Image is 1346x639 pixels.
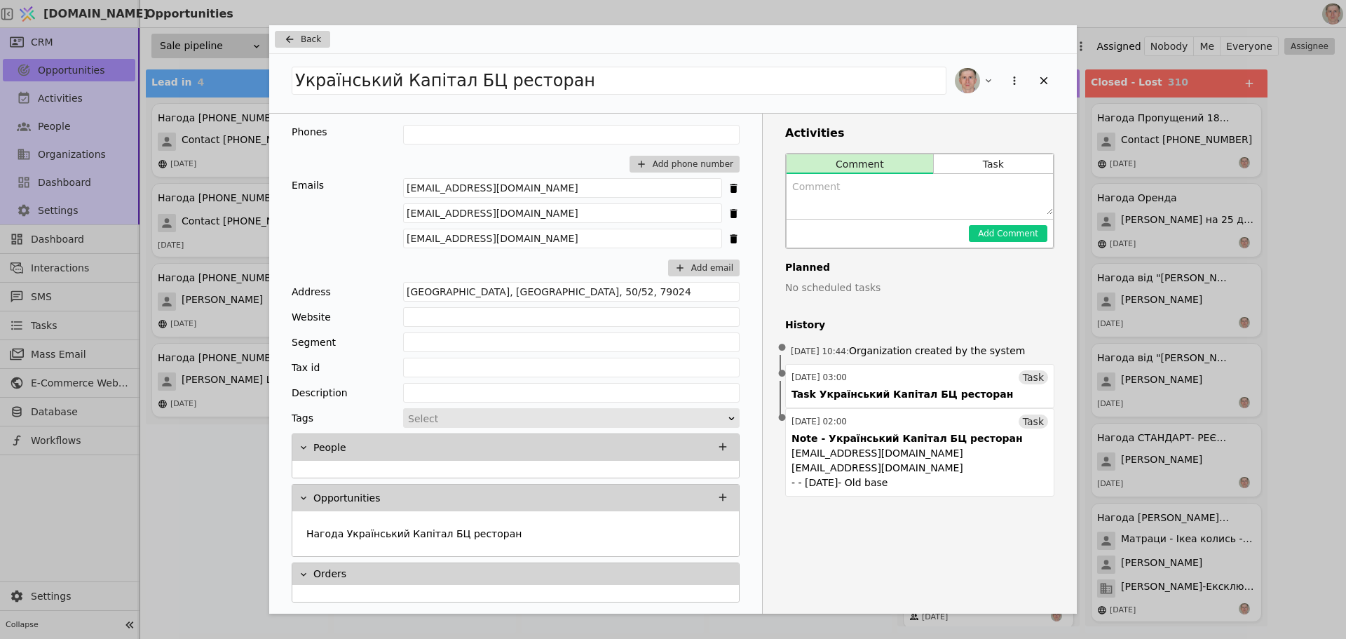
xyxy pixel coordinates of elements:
[785,260,1054,275] h4: Planned
[292,178,324,193] div: Emails
[301,33,321,46] span: Back
[791,387,1013,402] div: Task Український Капітал БЦ ресторан
[313,567,346,581] p: Orders
[313,491,381,506] p: Opportunities
[306,527,522,542] p: Нагода Український Капітал БЦ ресторан
[934,154,1053,174] button: Task
[791,446,1048,476] p: [EMAIL_ADDRESS][DOMAIN_NAME] [EMAIL_ADDRESS][DOMAIN_NAME]
[292,125,327,140] div: Phones
[791,415,847,428] div: [DATE] 02:00
[775,330,789,366] span: •
[791,446,1048,490] div: - - [DATE]- Old base
[1019,370,1048,384] div: Task
[1019,415,1048,429] div: Task
[292,408,313,428] div: Tags
[969,225,1047,242] button: Add Comment
[787,154,933,174] button: Comment
[292,358,320,377] div: Tax id
[668,260,740,276] button: Add email
[292,332,336,352] div: Segment
[292,383,348,403] div: Description
[292,307,331,327] div: Website
[849,345,1025,356] span: Organization created by the system
[791,371,847,384] div: [DATE] 03:00
[955,68,980,93] img: РS
[785,281,1054,295] p: No scheduled tasks
[269,25,1077,614] div: Add Opportunity
[785,318,1054,332] h4: History
[292,282,331,302] div: Address
[775,356,789,392] span: •
[313,440,346,455] p: People
[630,156,740,173] button: Add phone number
[791,431,1023,446] div: Note - Український Капітал БЦ ресторан
[791,347,849,356] span: [DATE] 10:44 :
[775,401,789,436] span: •
[785,125,1054,142] h3: Activities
